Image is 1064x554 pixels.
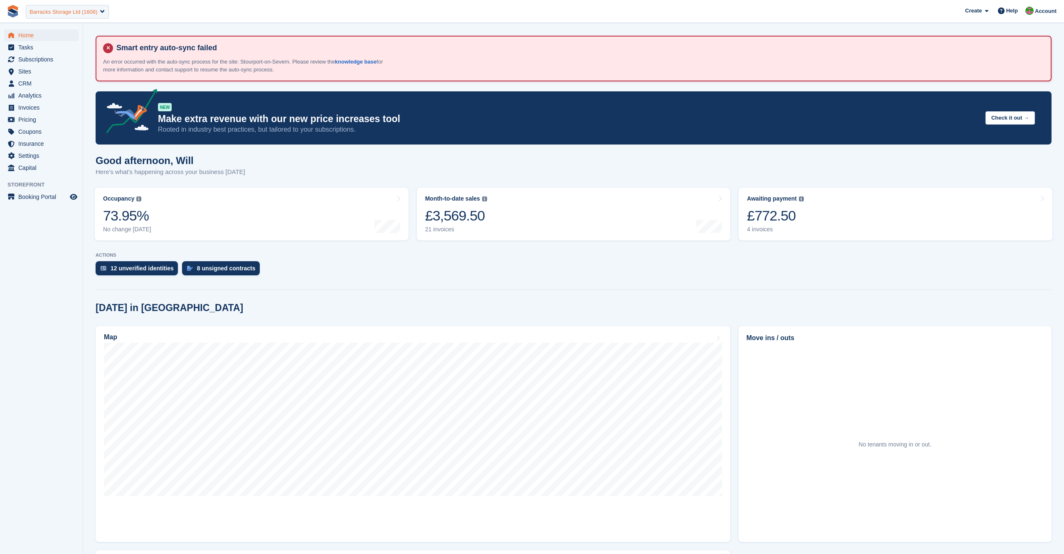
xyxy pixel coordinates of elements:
span: Home [18,29,68,41]
a: menu [4,114,79,125]
div: 12 unverified identities [111,265,174,272]
a: menu [4,66,79,77]
a: Awaiting payment £772.50 4 invoices [739,188,1052,240]
h2: Move ins / outs [746,333,1044,343]
button: Check it out → [985,111,1035,125]
a: menu [4,42,79,53]
div: £3,569.50 [425,207,487,224]
img: icon-info-grey-7440780725fd019a000dd9b08b2336e03edf1995a4989e88bcd33f0948082b44.svg [799,196,804,201]
span: Account [1035,7,1057,15]
a: Map [96,326,730,542]
div: No change [DATE] [103,226,151,233]
a: 8 unsigned contracts [182,261,264,279]
span: Tasks [18,42,68,53]
h2: [DATE] in [GEOGRAPHIC_DATA] [96,302,243,314]
span: Help [1006,7,1018,15]
a: knowledge base [335,59,377,65]
a: menu [4,29,79,41]
div: No tenants moving in or out. [859,440,931,449]
span: Analytics [18,90,68,101]
p: Rooted in industry best practices, but tailored to your subscriptions. [158,125,979,134]
h1: Good afternoon, Will [96,155,245,166]
div: 4 invoices [747,226,804,233]
img: stora-icon-8386f47178a22dfd0bd8f6a31ec36ba5ce8667c1dd55bd0f319d3a0aa187defe.svg [7,5,19,17]
img: Will McNeilly [1025,7,1034,15]
p: Here's what's happening across your business [DATE] [96,167,245,177]
div: £772.50 [747,207,804,224]
div: Month-to-date sales [425,195,480,202]
a: Month-to-date sales £3,569.50 21 invoices [417,188,731,240]
span: Capital [18,162,68,174]
div: 21 invoices [425,226,487,233]
a: menu [4,78,79,89]
span: CRM [18,78,68,89]
img: contract_signature_icon-13c848040528278c33f63329250d36e43548de30e8caae1d1a13099fd9432cc5.svg [187,266,193,271]
a: menu [4,162,79,174]
a: Occupancy 73.95% No change [DATE] [95,188,409,240]
img: verify_identity-adf6edd0f0f0b5bbfe63781bf79b02c33cf7c696d77639b501bdc392416b5a36.svg [101,266,106,271]
span: Invoices [18,102,68,113]
span: Booking Portal [18,191,68,203]
a: menu [4,126,79,137]
div: Barracks Storage Ltd (1608) [30,8,97,16]
p: An error occurred with the auto-sync process for the site: Stourport-on-Severn. Please review the... [103,58,394,74]
img: price-adjustments-announcement-icon-8257ccfd72463d97f412b2fc003d46551f7dbcb40ab6d574587a9cd5c0d94... [99,89,158,136]
div: Awaiting payment [747,195,797,202]
a: Preview store [69,192,79,202]
a: menu [4,54,79,65]
span: Coupons [18,126,68,137]
a: menu [4,102,79,113]
span: Create [965,7,982,15]
h4: Smart entry auto-sync failed [113,43,1044,53]
img: icon-info-grey-7440780725fd019a000dd9b08b2336e03edf1995a4989e88bcd33f0948082b44.svg [482,196,487,201]
span: Sites [18,66,68,77]
a: 12 unverified identities [96,261,182,279]
p: ACTIONS [96,252,1052,258]
div: 73.95% [103,207,151,224]
p: Make extra revenue with our new price increases tool [158,113,979,125]
img: icon-info-grey-7440780725fd019a000dd9b08b2336e03edf1995a4989e88bcd33f0948082b44.svg [136,196,141,201]
a: menu [4,150,79,162]
a: menu [4,191,79,203]
span: Settings [18,150,68,162]
a: menu [4,90,79,101]
span: Insurance [18,138,68,150]
span: Pricing [18,114,68,125]
h2: Map [104,333,117,341]
a: menu [4,138,79,150]
span: Subscriptions [18,54,68,65]
div: Occupancy [103,195,134,202]
div: NEW [158,103,172,111]
div: 8 unsigned contracts [197,265,256,272]
span: Storefront [7,181,83,189]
